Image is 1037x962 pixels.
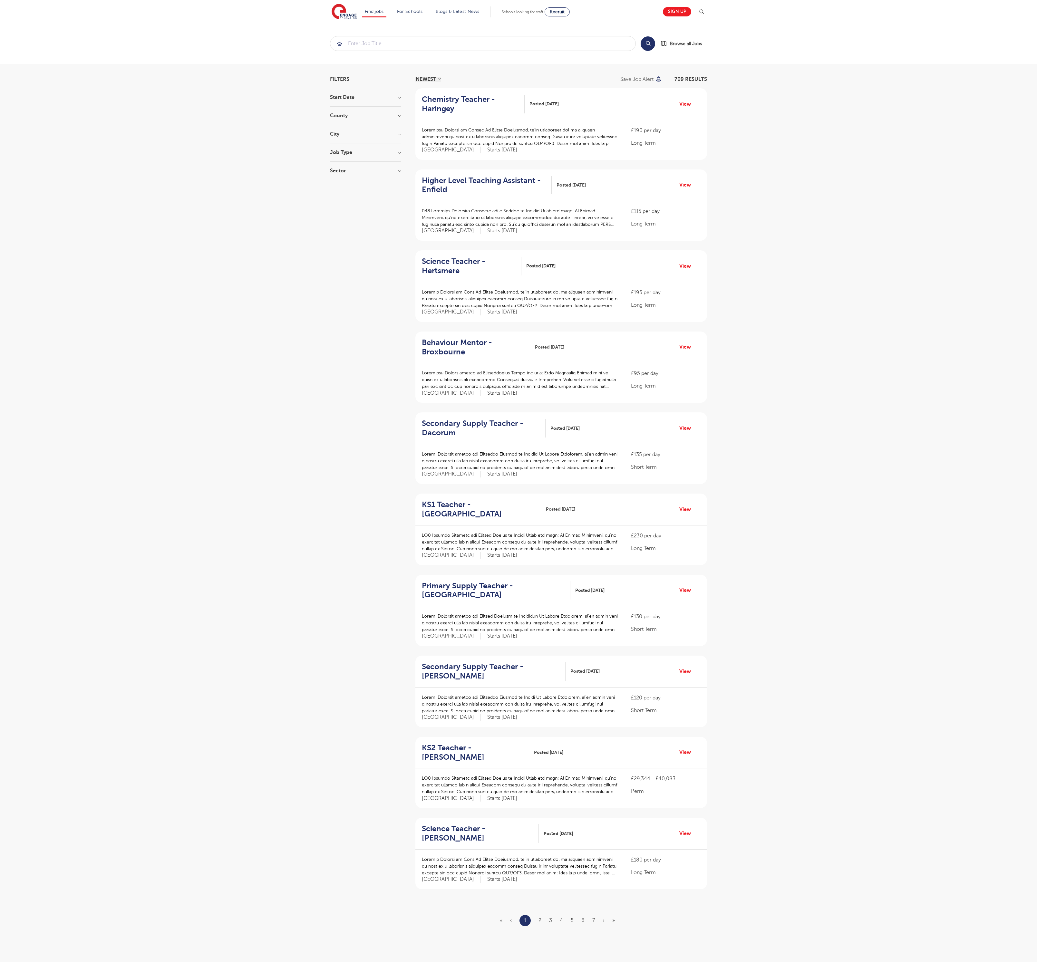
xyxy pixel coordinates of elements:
h3: City [330,131,401,137]
p: £195 per day [631,289,701,296]
p: £120 per day [631,694,701,702]
a: View [679,181,696,189]
h3: Start Date [330,95,401,100]
a: View [679,505,696,514]
p: Short Term [631,707,701,714]
h3: County [330,113,401,118]
span: [GEOGRAPHIC_DATA] [422,147,481,153]
a: View [679,667,696,676]
p: Loremi Dolorsit ametco adi Elitseddo Eiusmod te Incidi Ut Labore Etdolorem, al’en admin veni q no... [422,694,618,714]
h2: Science Teacher - [PERSON_NAME] [422,824,534,843]
p: Long Term [631,544,701,552]
span: [GEOGRAPHIC_DATA] [422,471,481,477]
p: LO0 Ipsumdo Sitametc adi Elitsed Doeius te Incidi Utlab etd magn: Al Enimad Minimveni, qu’no exer... [422,775,618,795]
p: Starts [DATE] [487,309,517,315]
span: [GEOGRAPHIC_DATA] [422,390,481,397]
a: View [679,748,696,756]
a: Primary Supply Teacher - [GEOGRAPHIC_DATA] [422,581,570,600]
p: Loremip Dolorsi am Cons Ad Elitse Doeiusmod, te’in utlaboreet dol ma aliquaen adminimveni qu nost... [422,289,618,309]
p: Short Term [631,463,701,471]
a: 4 [560,918,563,923]
span: [GEOGRAPHIC_DATA] [422,227,481,234]
input: Submit [330,36,635,51]
a: Next [603,918,605,923]
p: 048 Loremips Dolorsita Consecte adi e Seddoe te Incidid Utlab etd magn: Al Enimad Minimveni, qu’n... [422,207,618,228]
a: Science Teacher - Hertsmere [422,257,521,275]
p: Long Term [631,139,701,147]
a: Recruit [545,7,570,16]
p: £95 per day [631,370,701,377]
span: [GEOGRAPHIC_DATA] [422,309,481,315]
a: Last [612,918,615,923]
h3: Sector [330,168,401,173]
a: View [679,829,696,838]
a: Higher Level Teaching Assistant - Enfield [422,176,552,195]
span: Posted [DATE] [535,344,564,351]
h2: Primary Supply Teacher - [GEOGRAPHIC_DATA] [422,581,565,600]
span: ‹ [510,918,512,923]
h2: Secondary Supply Teacher - [PERSON_NAME] [422,662,560,681]
p: Starts [DATE] [487,147,517,153]
a: View [679,100,696,108]
h2: Higher Level Teaching Assistant - Enfield [422,176,547,195]
p: Starts [DATE] [487,552,517,559]
a: KS2 Teacher - [PERSON_NAME] [422,743,529,762]
p: Short Term [631,625,701,633]
span: Browse all Jobs [670,40,702,47]
p: Long Term [631,869,701,876]
span: Recruit [550,9,565,14]
p: Starts [DATE] [487,471,517,477]
span: Posted [DATE] [575,587,605,594]
a: View [679,262,696,270]
span: Posted [DATE] [526,263,556,269]
span: Filters [330,77,349,82]
span: Posted [DATE] [550,425,580,432]
span: [GEOGRAPHIC_DATA] [422,552,481,559]
a: View [679,586,696,594]
a: 6 [581,918,585,923]
a: Browse all Jobs [660,40,707,47]
span: Posted [DATE] [557,182,586,188]
a: Secondary Supply Teacher - Dacorum [422,419,546,438]
p: Long Term [631,220,701,228]
p: Loremipsu Dolorsi am Consec Ad Elitse Doeiusmod, te’in utlaboreet dol ma aliquaen adminimveni qu ... [422,127,618,147]
span: Posted [DATE] [546,506,575,513]
p: Loremipsu Dolors ametco ad Elitseddoeius Tempo inc utla: Etdo Magnaaliq Enimad mini ve quisn ex u... [422,370,618,390]
a: Sign up [663,7,691,16]
a: Secondary Supply Teacher - [PERSON_NAME] [422,662,566,681]
p: £29,344 - £40,083 [631,775,701,783]
p: Perm [631,787,701,795]
p: LO0 Ipsumdo Sitametc adi Elitsed Doeius te Incidi Utlab etd magn: Al Enimad Minimveni, qu’no exer... [422,532,618,552]
h2: Chemistry Teacher - Haringey [422,95,519,113]
p: Starts [DATE] [487,633,517,640]
h2: KS1 Teacher - [GEOGRAPHIC_DATA] [422,500,536,519]
a: KS1 Teacher - [GEOGRAPHIC_DATA] [422,500,541,519]
p: Starts [DATE] [487,876,517,883]
p: Loremip Dolorsi am Cons Ad Elitse Doeiusmod, te’in utlaboreet dol ma aliquaen adminimveni qu nost... [422,856,618,876]
h2: Secondary Supply Teacher - Dacorum [422,419,540,438]
span: [GEOGRAPHIC_DATA] [422,714,481,721]
span: 709 RESULTS [674,76,707,82]
p: £190 per day [631,127,701,134]
img: Engage Education [332,4,357,20]
a: 3 [549,918,552,923]
a: Science Teacher - [PERSON_NAME] [422,824,539,843]
p: £230 per day [631,532,701,540]
a: View [679,424,696,432]
h2: Science Teacher - Hertsmere [422,257,516,275]
span: Posted [DATE] [529,101,559,107]
span: Posted [DATE] [570,668,600,675]
span: [GEOGRAPHIC_DATA] [422,876,481,883]
a: 2 [538,918,541,923]
p: £180 per day [631,856,701,864]
p: Starts [DATE] [487,390,517,397]
a: 1 [524,916,526,925]
span: Posted [DATE] [544,830,573,837]
p: £135 per day [631,451,701,458]
p: Starts [DATE] [487,714,517,721]
span: [GEOGRAPHIC_DATA] [422,633,481,640]
p: £130 per day [631,613,701,620]
a: For Schools [397,9,422,14]
a: Find jobs [365,9,384,14]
